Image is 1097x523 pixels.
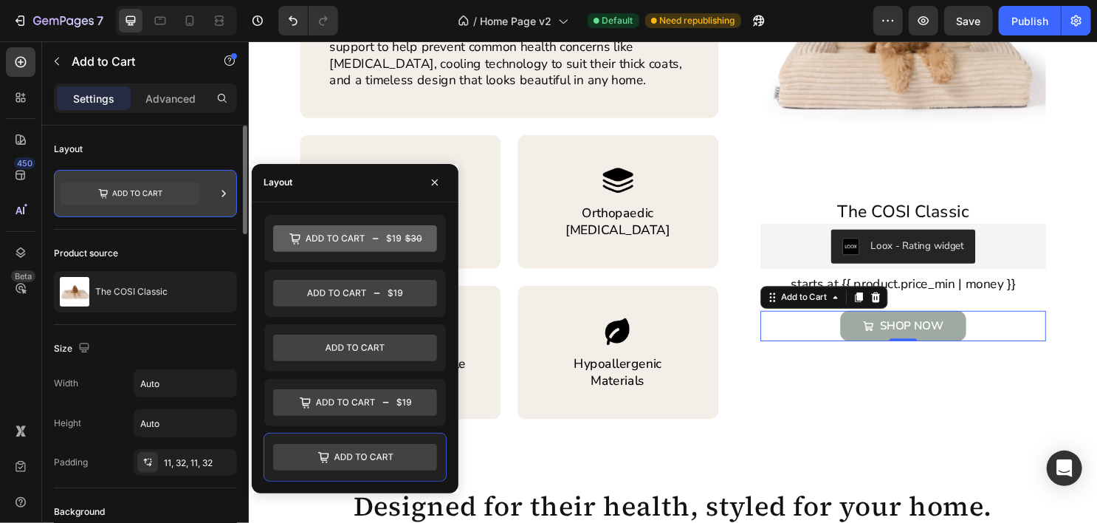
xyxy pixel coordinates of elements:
[312,171,459,206] p: Orthopaedic [MEDICAL_DATA]
[54,339,93,359] div: Size
[264,176,292,189] div: Layout
[97,12,103,30] p: 7
[659,290,726,305] div: SHOP NOW
[249,41,1097,523] iframe: Design area
[602,14,633,27] span: Default
[60,277,89,307] img: product feature img
[6,6,110,35] button: 7
[620,205,638,223] img: loox.png
[368,284,403,320] img: gempages_572669083955233944-6308d3ac-2735-4c9e-ba02-56ae75be7b4c.webp
[650,205,747,221] div: Loox - Rating widget
[54,143,83,156] div: Layout
[660,14,735,27] span: Need republishing
[54,377,78,390] div: Width
[54,247,118,260] div: Product source
[164,457,233,470] div: 11, 32, 11, 32
[72,52,197,70] p: Add to Cart
[54,417,81,430] div: Height
[134,410,236,437] input: Auto
[84,329,232,363] p: Removable, Washable Cover
[1047,451,1082,486] div: Open Intercom Messenger
[140,284,176,320] img: gempages_572669083955233944-dc5e221b-183b-4b45-9ae2-ffcc6b21df16.png
[957,15,981,27] span: Save
[11,270,35,282] div: Beta
[608,196,759,232] button: Loox - Rating widget
[73,91,114,106] p: Settings
[74,468,812,505] h2: Designed for their health, styled for your home.
[534,166,833,191] h1: The COSI Classic
[553,261,607,274] div: Add to Cart
[14,157,35,169] div: 450
[54,505,105,519] div: Background
[474,13,478,29] span: /
[312,329,459,363] p: Hypoallergenic Materials
[944,6,993,35] button: Save
[95,287,168,297] p: The COSI Classic
[999,6,1061,35] button: Publish
[1011,13,1048,29] div: Publish
[145,91,196,106] p: Advanced
[481,13,552,29] span: Home Page v2
[618,281,749,313] button: SHOP NOW
[54,456,88,469] div: Padding
[134,370,236,397] input: Auto
[536,245,831,262] p: starts at {{ product.price_min | money }}
[368,127,403,163] img: gempages_572669083955233944-beecfc67-8806-48ff-8872-f80d06f0d6a3.webp
[278,6,338,35] div: Undo/Redo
